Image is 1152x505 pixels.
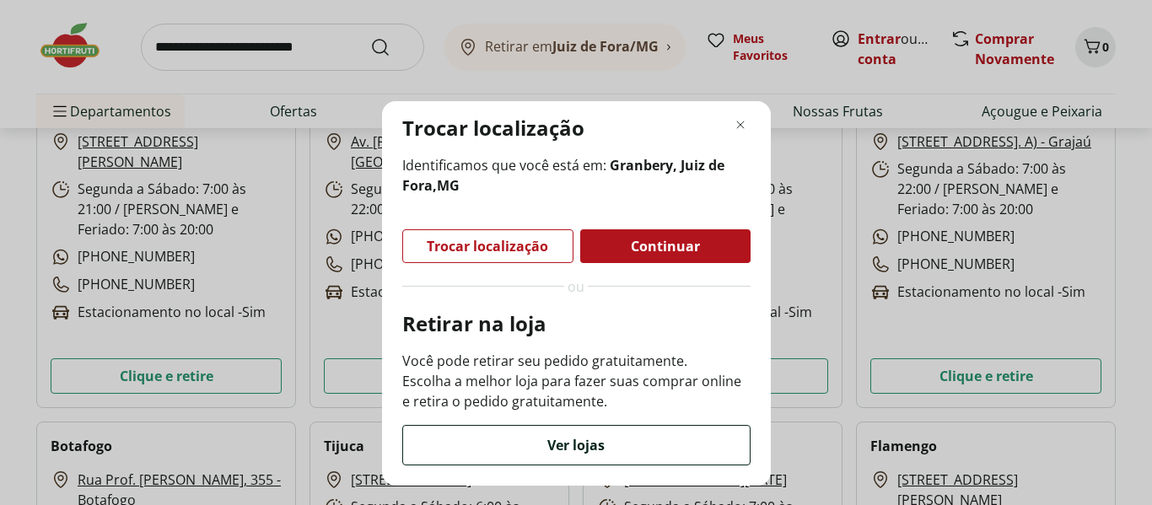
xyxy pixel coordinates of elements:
[402,155,751,196] span: Identificamos que você está em:
[547,438,605,452] span: Ver lojas
[631,239,700,253] span: Continuar
[568,277,584,297] span: ou
[402,310,751,337] p: Retirar na loja
[382,101,771,486] div: Modal de regionalização
[402,115,584,142] p: Trocar localização
[402,229,573,263] button: Trocar localização
[730,115,751,135] button: Fechar modal de regionalização
[402,351,751,411] p: Você pode retirar seu pedido gratuitamente. Escolha a melhor loja para fazer suas comprar online ...
[427,239,548,253] span: Trocar localização
[402,425,751,465] button: Ver lojas
[580,229,751,263] button: Continuar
